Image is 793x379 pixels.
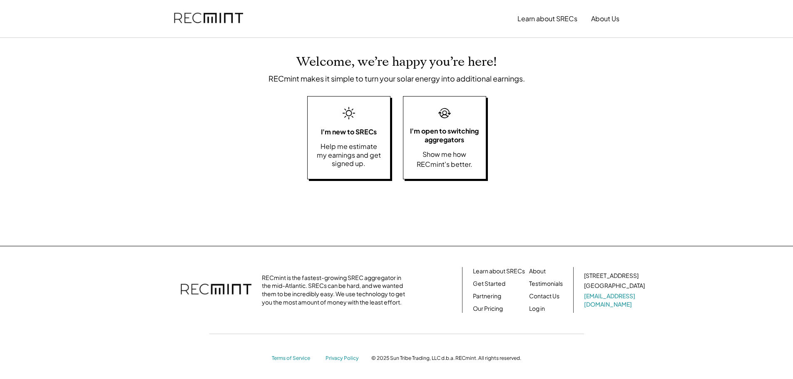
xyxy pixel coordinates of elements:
img: recmint-logotype%403x.png [181,275,251,305]
div: Help me estimate my earnings and get signed up. [316,142,382,168]
div: RECmint makes it simple to turn your solar energy into additional earnings. [268,74,525,83]
a: About [529,267,546,275]
a: Privacy Policy [326,355,363,362]
a: Partnering [473,292,501,300]
div: Show me how RECmint's better. [408,149,482,169]
a: Learn about SRECs [473,267,525,275]
div: [GEOGRAPHIC_DATA] [584,282,645,290]
div: [STREET_ADDRESS] [584,272,639,280]
button: About Us [591,10,619,27]
a: [EMAIL_ADDRESS][DOMAIN_NAME] [584,292,646,308]
div: RECmint is the fastest-growing SREC aggregator in the mid-Atlantic. SRECs can be hard, and we wan... [262,274,410,306]
a: Terms of Service [272,355,318,362]
div: I'm new to SRECs [321,127,377,137]
div: © 2025 Sun Tribe Trading, LLC d.b.a. RECmint. All rights reserved. [371,355,521,362]
a: Log in [529,305,545,313]
button: Learn about SRECs [517,10,577,27]
a: Contact Us [529,292,559,300]
div: Welcome, we’re happy you’re here! [296,54,497,69]
a: Testimonials [529,280,563,288]
img: recmint-logotype%403x.png [174,5,243,33]
a: Our Pricing [473,305,503,313]
a: Get Started [473,280,505,288]
div: I'm open to switching aggregators [408,127,482,144]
